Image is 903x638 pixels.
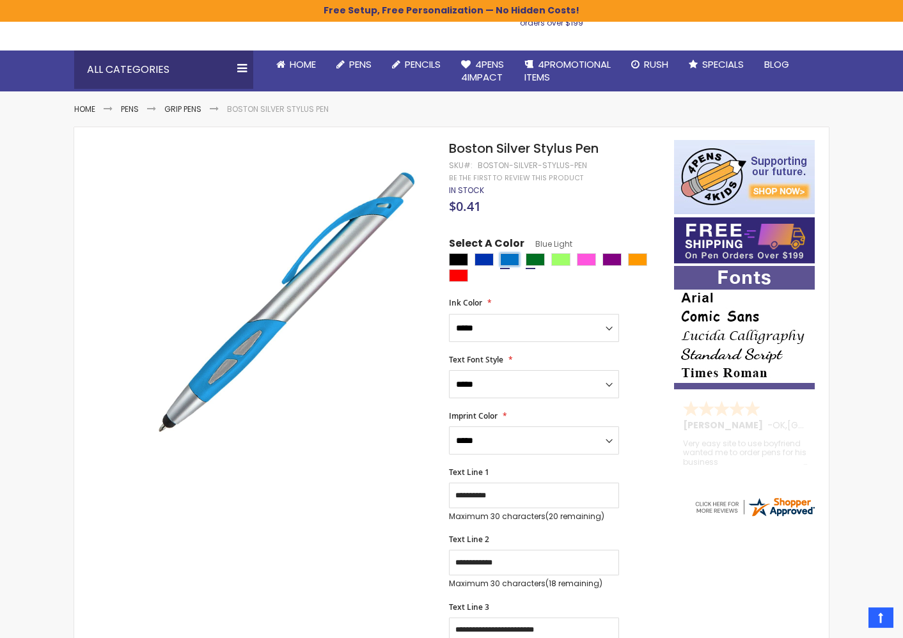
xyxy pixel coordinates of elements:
div: All Categories [74,51,253,89]
span: (18 remaining) [546,579,602,589]
span: Text Line 2 [449,534,489,545]
a: Be the first to review this product [449,174,583,183]
p: Maximum 30 characters [449,512,619,522]
span: - , [767,419,881,432]
span: $0.41 [449,198,481,215]
span: Ink Color [449,298,482,309]
strong: SKU [449,160,473,171]
span: Text Line 3 [449,602,489,613]
span: [GEOGRAPHIC_DATA] [787,419,881,432]
a: Home [74,104,95,115]
a: 4Pens4impact [451,51,514,93]
a: Specials [679,51,754,79]
span: Pencils [405,58,441,72]
li: Boston Silver Stylus Pen [227,105,329,115]
span: Text Line 1 [449,467,489,478]
div: Red [449,270,468,283]
img: Free shipping on orders over $199 [674,218,815,264]
a: Pens [326,51,382,79]
span: In stock [449,185,484,196]
span: (20 remaining) [546,511,604,522]
span: Blog [764,58,789,72]
div: Boston-Silver-Stylus-Pen [478,161,587,171]
div: Availability [449,186,484,196]
img: 4pens 4 kids [674,141,815,215]
p: Maximum 30 characters [449,579,619,589]
span: OK [773,419,785,432]
div: Very easy site to use boyfriend wanted me to order pens for his business [683,440,807,467]
span: [PERSON_NAME] [683,419,767,432]
div: Purple [602,254,622,267]
span: 4Pens 4impact [461,58,504,84]
span: Pens [349,58,372,72]
div: Blue [475,254,494,267]
span: Home [290,58,316,72]
a: 4pens.com certificate URL [693,511,816,522]
a: 4PROMOTIONALITEMS [514,51,621,93]
img: 4pens.com widget logo [693,496,816,519]
div: Green [526,254,545,267]
img: font-personalization-examples [674,267,815,390]
div: Green Light [551,254,570,267]
div: Black [449,254,468,267]
span: Select A Color [449,237,524,254]
div: Orange [628,254,647,267]
iframe: Google Customer Reviews [797,603,903,638]
span: 4PROMOTIONAL ITEMS [524,58,611,84]
span: Rush [644,58,668,72]
a: Pens [121,104,139,115]
a: Home [266,51,326,79]
span: Blue Light [524,239,572,250]
span: Imprint Color [449,411,498,422]
span: Specials [702,58,744,72]
span: Text Font Style [449,355,503,366]
a: Pencils [382,51,451,79]
a: Blog [754,51,799,79]
div: Pink [577,254,596,267]
a: Rush [621,51,679,79]
div: Blue Light [500,254,519,267]
span: Boston Silver Stylus Pen [449,140,599,158]
a: Grip Pens [164,104,201,115]
img: bostons_side_llight_blue_1.jpg [139,159,432,451]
